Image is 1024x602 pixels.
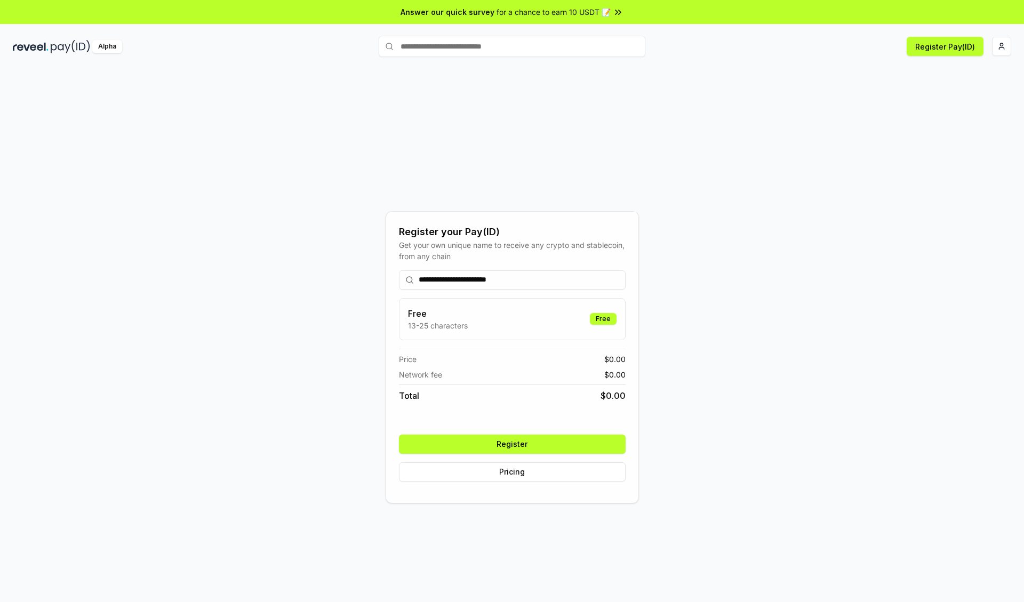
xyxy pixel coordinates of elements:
[399,224,626,239] div: Register your Pay(ID)
[604,369,626,380] span: $ 0.00
[590,313,617,325] div: Free
[907,37,983,56] button: Register Pay(ID)
[399,389,419,402] span: Total
[399,462,626,481] button: Pricing
[51,40,90,53] img: pay_id
[408,307,468,320] h3: Free
[601,389,626,402] span: $ 0.00
[92,40,122,53] div: Alpha
[13,40,49,53] img: reveel_dark
[399,354,417,365] span: Price
[408,320,468,331] p: 13-25 characters
[604,354,626,365] span: $ 0.00
[399,369,442,380] span: Network fee
[399,239,626,262] div: Get your own unique name to receive any crypto and stablecoin, from any chain
[401,6,494,18] span: Answer our quick survey
[497,6,611,18] span: for a chance to earn 10 USDT 📝
[399,435,626,454] button: Register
